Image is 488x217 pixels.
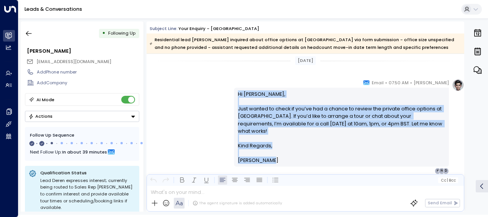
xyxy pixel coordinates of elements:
div: Lead Deren expresses interest; currently being routed to Sales Rep [PERSON_NAME] to confirm inter... [40,177,135,211]
span: | [447,178,448,182]
button: Actions [25,111,139,122]
span: deren_stevens@yahoo.com [36,58,111,65]
img: profile-logo.png [452,79,464,91]
span: Email [372,79,384,87]
button: Redo [161,175,170,185]
p: Qualification Status [40,170,135,176]
div: [PERSON_NAME] [27,47,139,55]
div: Residential lead [PERSON_NAME] inquired about office options at [GEOGRAPHIC_DATA] via form submis... [150,36,460,51]
p: Hi [PERSON_NAME], Just wanted to check if you’ve had a chance to review the private office option... [238,90,445,142]
a: Leads & Conversations [25,6,82,12]
button: Undo [149,175,158,185]
span: • [410,79,412,87]
div: [DATE] [295,56,316,65]
div: H [435,168,441,174]
div: Actions [28,114,53,119]
div: AddPhone number [37,69,139,75]
span: Subject Line: [150,25,178,32]
div: Button group with a nested menu [25,111,139,122]
span: Cc Bcc [441,178,456,182]
span: [EMAIL_ADDRESS][DOMAIN_NAME] [36,58,111,65]
div: Next Follow Up: [30,148,134,156]
div: D [443,168,449,174]
span: 07:50 AM [389,79,409,87]
button: Cc|Bcc [438,177,458,183]
span: [PERSON_NAME] [238,157,279,164]
div: N [439,168,445,174]
div: AI Mode [36,96,54,103]
div: AddCompany [37,80,139,86]
span: Kind Regards, [238,142,272,149]
span: • [385,79,387,87]
div: The agent signature is added automatically [193,200,282,206]
span: In about 39 minutes [62,148,107,156]
span: [PERSON_NAME] [414,79,449,87]
div: Your enquiry - [GEOGRAPHIC_DATA] [178,25,259,32]
div: Follow Up Sequence [30,132,134,139]
div: • [102,28,106,39]
span: Following Up [108,30,135,36]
